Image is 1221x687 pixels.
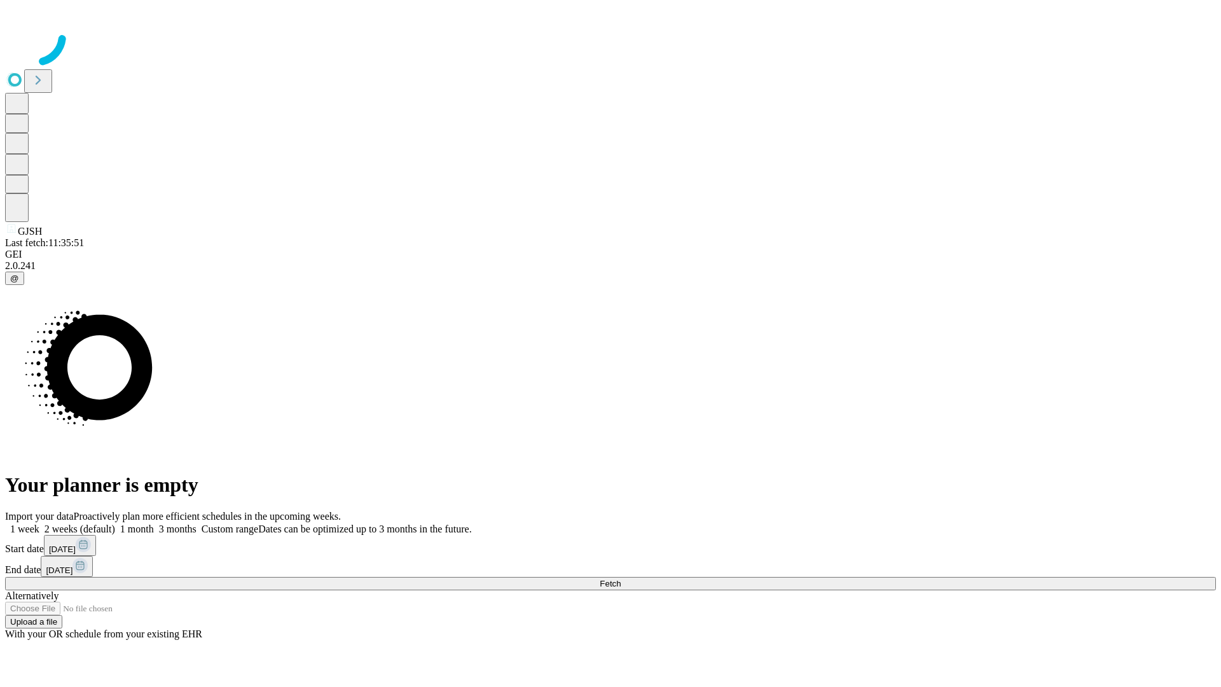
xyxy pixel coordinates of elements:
[5,237,84,248] span: Last fetch: 11:35:51
[159,524,197,534] span: 3 months
[18,226,42,237] span: GJSH
[46,566,72,575] span: [DATE]
[600,579,621,588] span: Fetch
[202,524,258,534] span: Custom range
[49,545,76,554] span: [DATE]
[5,577,1216,590] button: Fetch
[45,524,115,534] span: 2 weeks (default)
[5,628,202,639] span: With your OR schedule from your existing EHR
[10,524,39,534] span: 1 week
[41,556,93,577] button: [DATE]
[10,274,19,283] span: @
[5,473,1216,497] h1: Your planner is empty
[120,524,154,534] span: 1 month
[5,556,1216,577] div: End date
[5,590,59,601] span: Alternatively
[5,615,62,628] button: Upload a file
[5,535,1216,556] div: Start date
[5,260,1216,272] div: 2.0.241
[258,524,471,534] span: Dates can be optimized up to 3 months in the future.
[5,511,74,522] span: Import your data
[5,249,1216,260] div: GEI
[5,272,24,285] button: @
[44,535,96,556] button: [DATE]
[74,511,341,522] span: Proactively plan more efficient schedules in the upcoming weeks.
